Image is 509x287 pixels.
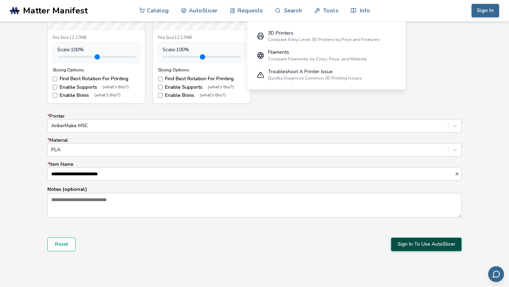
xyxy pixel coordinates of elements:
input: Enable Brims(what's this?) [53,93,57,98]
div: Quickly Diagnose Common 3D Printing Issues [268,76,362,81]
button: Sign In To Use AutoSlicer [391,238,462,251]
p: Notes (optional) [47,186,462,193]
span: (what's this?) [103,85,129,90]
span: (what's this?) [200,93,226,98]
div: Filaments [268,49,367,55]
button: Send feedback via email [488,266,504,282]
div: Slicing Options: [158,68,245,72]
input: Find Best Rotation For Printing [53,77,57,81]
button: Reset [47,238,76,251]
div: Slicing Options: [53,68,140,72]
input: Enable Brims(what's this?) [158,93,163,98]
input: Enable Supports(what's this?) [53,85,57,89]
input: Find Best Rotation For Printing [158,77,163,81]
a: Troubleshoot A Printer IssueQuickly Diagnose Common 3D Printing Issues [252,65,400,84]
label: Enable Brims [53,93,140,98]
div: File Size: 12.17MB [158,35,245,40]
button: Sign In [472,4,499,17]
a: FilamentsCompare Filaments by Color, Price, and Material [252,46,400,65]
label: Find Best Rotation For Printing [158,76,245,82]
label: Find Best Rotation For Printing [53,76,140,82]
label: Enable Brims [158,93,245,98]
button: *Item Name [455,171,461,176]
span: (what's this?) [94,93,121,98]
div: 3D Printers [268,30,380,36]
div: Troubleshoot A Printer Issue [268,69,362,75]
label: Enable Supports [158,84,245,90]
span: Matter Manifest [23,6,88,16]
div: File Size: 12.17MB [53,35,140,40]
label: Material [47,137,462,157]
span: Scale: 100 % [57,47,84,53]
textarea: Notes (optional) [48,193,461,217]
span: Scale: 100 % [163,47,189,53]
div: Compare Entry Level 3D Printers by Price and Features [268,37,380,42]
a: 3D PrintersCompare Entry Level 3D Printers by Price and Features [252,27,400,46]
label: Enable Supports [53,84,140,90]
input: *Item Name [48,168,455,180]
span: (what's this?) [208,85,234,90]
label: Printer [47,113,462,133]
label: Item Name [47,162,462,181]
div: Compare Filaments by Color, Price, and Material [268,57,367,61]
input: Enable Supports(what's this?) [158,85,163,89]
